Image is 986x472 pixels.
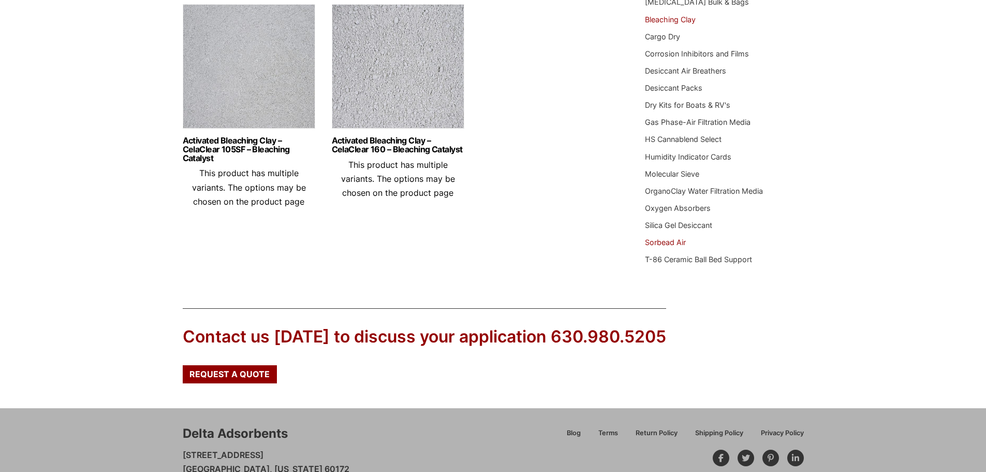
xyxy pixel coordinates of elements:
[627,427,686,446] a: Return Policy
[645,187,763,195] a: OrganoClay Water Filtration Media
[636,430,678,437] span: Return Policy
[341,160,455,198] span: This product has multiple variants. The options may be chosen on the product page
[332,136,464,154] a: Activated Bleaching Clay – CelaClear 160 – Bleaching Catalyst
[645,135,722,144] a: HS Cannablend Select
[183,325,666,349] div: Contact us [DATE] to discuss your application 630.980.5205
[332,4,464,134] img: Bleaching Clay
[645,255,752,264] a: T-86 Ceramic Ball Bed Support
[590,427,627,446] a: Terms
[752,427,804,446] a: Privacy Policy
[567,430,581,437] span: Blog
[645,152,731,161] a: Humidity Indicator Cards
[645,32,680,41] a: Cargo Dry
[645,83,702,92] a: Desiccant Packs
[645,66,726,75] a: Desiccant Air Breathers
[695,430,743,437] span: Shipping Policy
[558,427,590,446] a: Blog
[189,370,270,378] span: Request a Quote
[645,49,749,58] a: Corrosion Inhibitors and Films
[645,204,711,212] a: Oxygen Absorbers
[645,118,750,126] a: Gas Phase-Air Filtration Media
[183,136,315,162] a: Activated Bleaching Clay – CelaClear 105SF – Bleaching Catalyst
[645,169,699,178] a: Molecular Sieve
[686,427,752,446] a: Shipping Policy
[645,101,730,109] a: Dry Kits for Boats & RV's
[183,365,277,383] a: Request a Quote
[192,168,306,206] span: This product has multiple variants. The options may be chosen on the product page
[645,15,696,24] a: Bleaching Clay
[183,425,288,442] div: Delta Adsorbents
[598,430,618,437] span: Terms
[761,430,804,437] span: Privacy Policy
[645,238,686,247] a: Sorbead Air
[645,221,712,230] a: Silica Gel Desiccant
